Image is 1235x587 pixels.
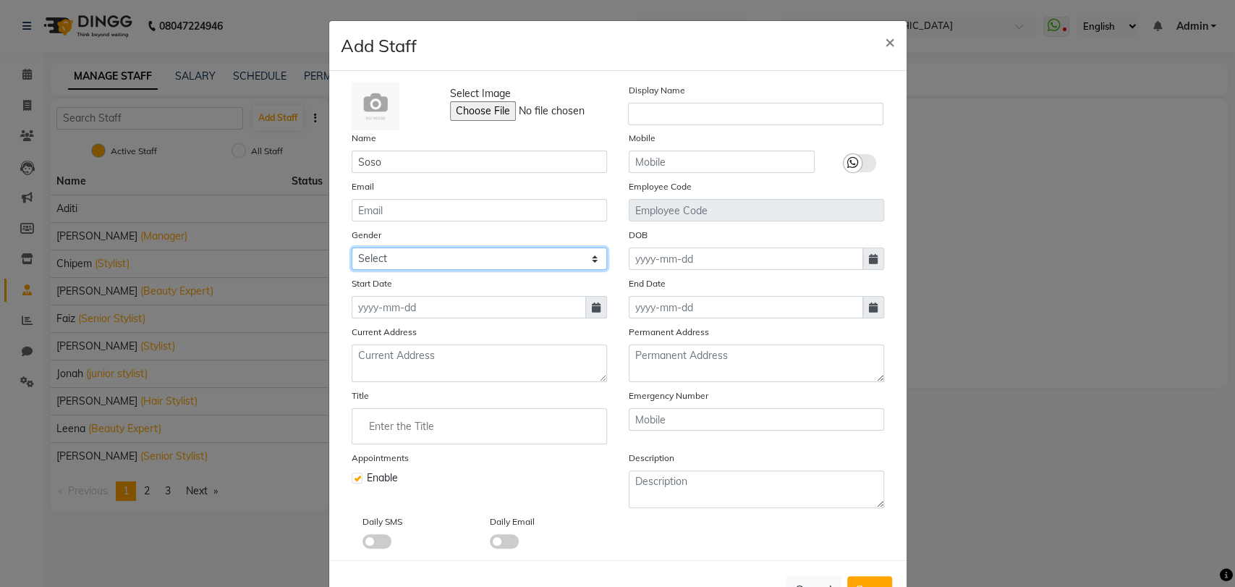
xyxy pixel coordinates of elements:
label: Start Date [352,277,392,290]
label: Email [352,180,374,193]
label: Description [629,452,674,465]
label: Display Name [628,84,684,97]
span: × [885,30,895,52]
span: Select Image [450,86,511,101]
input: Enter the Title [358,412,600,441]
label: Current Address [352,326,417,339]
input: yyyy-mm-dd [629,248,863,270]
button: Close [873,21,907,62]
input: Select Image [450,101,647,121]
label: Appointments [352,452,409,465]
label: Title [352,389,369,402]
h4: Add Staff [341,33,417,59]
input: yyyy-mm-dd [352,296,586,318]
input: Mobile [629,151,815,173]
label: End Date [629,277,666,290]
input: Name [352,151,607,173]
input: yyyy-mm-dd [629,296,863,318]
label: Daily Email [490,515,535,528]
label: Emergency Number [629,389,708,402]
label: Employee Code [629,180,692,193]
input: Mobile [629,408,884,431]
label: Gender [352,229,381,242]
label: DOB [629,229,648,242]
label: Name [352,132,376,145]
label: Daily SMS [362,515,402,528]
input: Email [352,199,607,221]
img: Cinque Terre [352,83,399,130]
label: Mobile [629,132,655,145]
input: Employee Code [629,199,884,221]
span: Enable [367,470,398,486]
label: Permanent Address [629,326,709,339]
